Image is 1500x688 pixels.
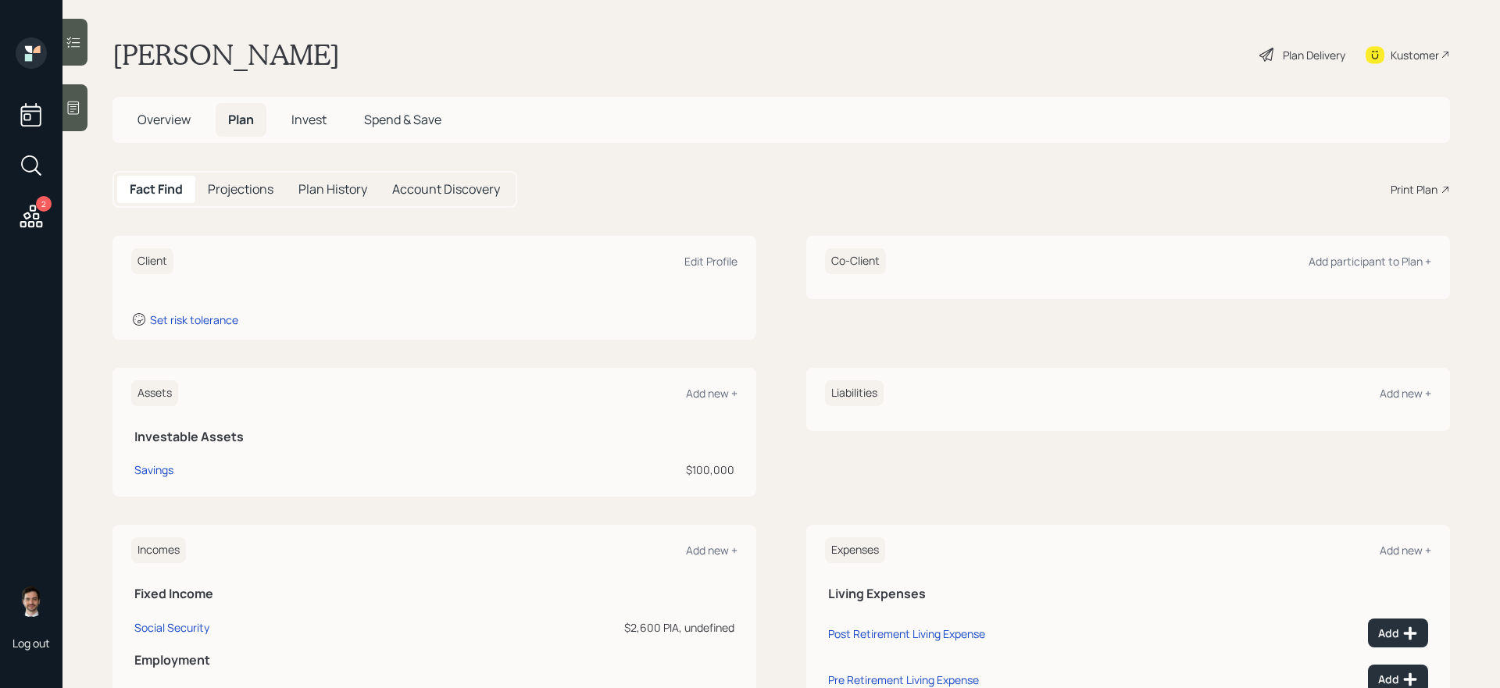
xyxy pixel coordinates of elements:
[825,380,884,406] h6: Liabilities
[112,37,340,72] h1: [PERSON_NAME]
[137,111,191,128] span: Overview
[228,111,254,128] span: Plan
[131,248,173,274] h6: Client
[1378,672,1418,687] div: Add
[1283,47,1345,63] div: Plan Delivery
[12,636,50,651] div: Log out
[36,196,52,212] div: 2
[478,619,734,636] div: $2,600 PIA, undefined
[134,620,209,635] div: Social Security
[134,430,734,444] h5: Investable Assets
[130,182,183,197] h5: Fact Find
[16,586,47,617] img: jonah-coleman-headshot.png
[1391,181,1437,198] div: Print Plan
[392,182,500,197] h5: Account Discovery
[1380,543,1431,558] div: Add new +
[291,111,327,128] span: Invest
[828,672,979,687] div: Pre Retirement Living Expense
[364,111,441,128] span: Spend & Save
[684,254,737,269] div: Edit Profile
[131,380,178,406] h6: Assets
[208,182,273,197] h5: Projections
[134,462,173,478] div: Savings
[686,386,737,401] div: Add new +
[409,462,734,478] div: $100,000
[1378,626,1418,641] div: Add
[825,248,886,274] h6: Co-Client
[298,182,367,197] h5: Plan History
[1309,254,1431,269] div: Add participant to Plan +
[828,586,1428,601] h5: Living Expenses
[134,586,734,601] h5: Fixed Income
[1380,386,1431,401] div: Add new +
[828,626,985,641] div: Post Retirement Living Expense
[686,543,737,558] div: Add new +
[150,312,238,327] div: Set risk tolerance
[1368,618,1428,647] button: Add
[825,537,885,563] h6: Expenses
[134,653,734,668] h5: Employment
[1391,47,1439,63] div: Kustomer
[131,537,186,563] h6: Incomes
